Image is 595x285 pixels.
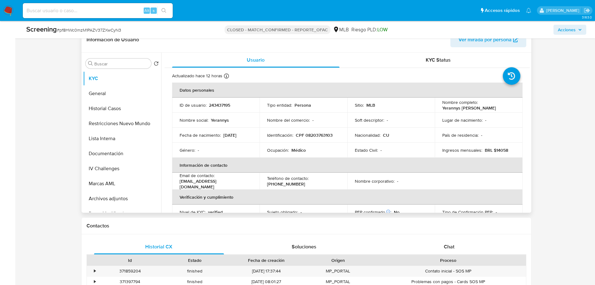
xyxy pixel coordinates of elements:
p: - [380,147,382,153]
th: Verificación y cumplimiento [172,190,523,205]
span: Acciones [558,25,576,35]
span: Usuario [247,56,265,64]
p: Nacionalidad : [355,132,380,138]
button: General [83,86,161,101]
h1: Información de Usuario [87,37,139,43]
button: Restricciones Nuevo Mundo [83,116,161,131]
p: Médico [291,147,306,153]
div: finished [162,266,227,276]
span: Ver mirada por persona [459,32,512,47]
div: Estado [167,257,223,263]
div: Contato inicial - SOS MP [370,266,526,276]
button: Lista Interna [83,131,161,146]
p: MLB [366,102,375,108]
p: Yerannys [PERSON_NAME] [442,105,496,111]
p: Email de contacto : [180,173,215,178]
button: Archivos adjuntos [83,191,161,206]
div: 371859204 [98,266,162,276]
span: Riesgo PLD: [351,26,388,33]
p: Tipo de Confirmación PEP : [442,209,493,215]
span: Historial CX [145,243,172,250]
p: Sitio : [355,102,364,108]
input: Buscar usuario o caso... [23,7,173,15]
p: - [485,117,486,123]
p: CPF 08203763103 [296,132,333,138]
span: Chat [444,243,454,250]
th: Información de contacto [172,158,523,173]
p: - [300,209,302,215]
p: Ocupación : [267,147,289,153]
div: [DATE] 17:37:44 [227,266,306,276]
b: Screening [26,24,57,34]
a: Salir [584,7,590,14]
span: Alt [144,8,149,13]
p: Actualizado hace 12 horas [172,73,222,79]
p: - [397,178,398,184]
span: Accesos rápidos [485,7,520,14]
p: verified [208,209,223,215]
span: Soluciones [292,243,316,250]
p: 243437195 [209,102,230,108]
div: Id [102,257,158,263]
th: Datos personales [172,83,523,98]
p: [EMAIL_ADDRESS][DOMAIN_NAME] [180,178,250,190]
p: CU [383,132,389,138]
h1: Contactos [87,223,526,229]
p: Persona [295,102,311,108]
p: No [394,209,399,215]
div: MP_PORTAL [306,266,370,276]
p: [DATE] [223,132,236,138]
p: - [387,117,388,123]
p: Nombre corporativo : [355,178,394,184]
p: - [481,132,482,138]
span: # pf8HWc0mzM1PAZV37ZXwCyN3 [57,27,121,33]
span: s [153,8,155,13]
p: nicolas.tyrkiel@mercadolibre.com [546,8,582,13]
button: Acciones [553,25,586,35]
div: Fecha de creación [231,257,301,263]
p: PEP confirmado : [355,209,391,215]
p: - [496,209,497,215]
div: Proceso [375,257,522,263]
p: Género : [180,147,195,153]
p: - [198,147,199,153]
p: Nombre social : [180,117,208,123]
p: BRL $14058 [485,147,508,153]
span: KYC Status [426,56,451,64]
div: • [94,268,96,274]
button: Marcas AML [83,176,161,191]
a: Notificaciones [526,8,531,13]
button: search-icon [157,6,170,15]
p: Ingresos mensuales : [442,147,482,153]
button: Historial Casos [83,101,161,116]
p: Nivel de KYC : [180,209,206,215]
p: Tipo entidad : [267,102,292,108]
span: LOW [377,26,388,33]
button: Datos Modificados [83,206,161,221]
p: País de residencia : [442,132,478,138]
button: Documentación [83,146,161,161]
p: Yerannys [211,117,229,123]
p: Identificación : [267,132,293,138]
input: Buscar [94,61,149,67]
button: KYC [83,71,161,86]
button: IV Challenges [83,161,161,176]
p: Soft descriptor : [355,117,384,123]
p: Estado Civil : [355,147,378,153]
div: • [94,279,96,285]
p: [PHONE_NUMBER] [267,181,305,187]
p: Nombre completo : [442,99,478,105]
p: ID de usuario : [180,102,206,108]
p: - [312,117,314,123]
p: Nombre del comercio : [267,117,310,123]
button: Buscar [88,61,93,66]
span: 3.163.0 [582,15,592,20]
button: Ver mirada por persona [450,32,526,47]
div: Origen [310,257,366,263]
p: CLOSED - MATCH_CONFIRMED - REPORTE_OFAC [225,25,330,34]
p: Lugar de nacimiento : [442,117,483,123]
div: MLB [333,26,349,33]
button: Volver al orden por defecto [154,61,159,68]
p: Fecha de nacimiento : [180,132,221,138]
p: Sujeto obligado : [267,209,298,215]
